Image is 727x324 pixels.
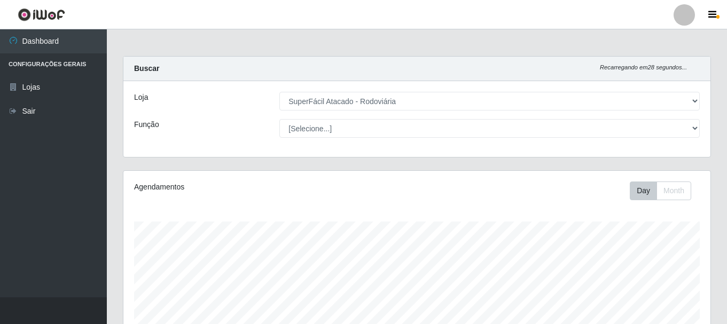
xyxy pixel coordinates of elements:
[630,181,657,200] button: Day
[134,92,148,103] label: Loja
[630,181,691,200] div: First group
[134,64,159,73] strong: Buscar
[18,8,65,21] img: CoreUI Logo
[134,181,361,193] div: Agendamentos
[656,181,691,200] button: Month
[134,119,159,130] label: Função
[600,64,687,70] i: Recarregando em 28 segundos...
[630,181,700,200] div: Toolbar with button groups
